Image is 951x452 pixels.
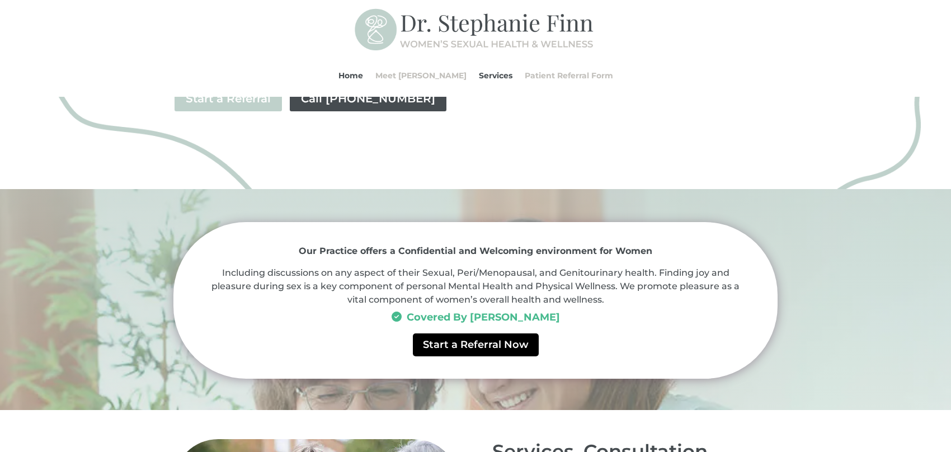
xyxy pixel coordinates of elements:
[173,84,283,112] a: Start a Referral
[207,266,744,306] p: Including discussions on any aspect of their Sexual, Peri/Menopausal, and Genitourinary health. F...
[525,54,613,97] a: Patient Referral Form
[299,246,652,256] strong: Our Practice offers a Confidential and Welcoming environment for Women
[375,54,467,97] a: Meet [PERSON_NAME]
[289,84,448,112] a: Call [PHONE_NUMBER]
[338,54,363,97] a: Home
[207,307,744,328] h3: Covered By [PERSON_NAME]
[479,54,512,97] a: Services
[413,333,539,356] a: Start a Referral Now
